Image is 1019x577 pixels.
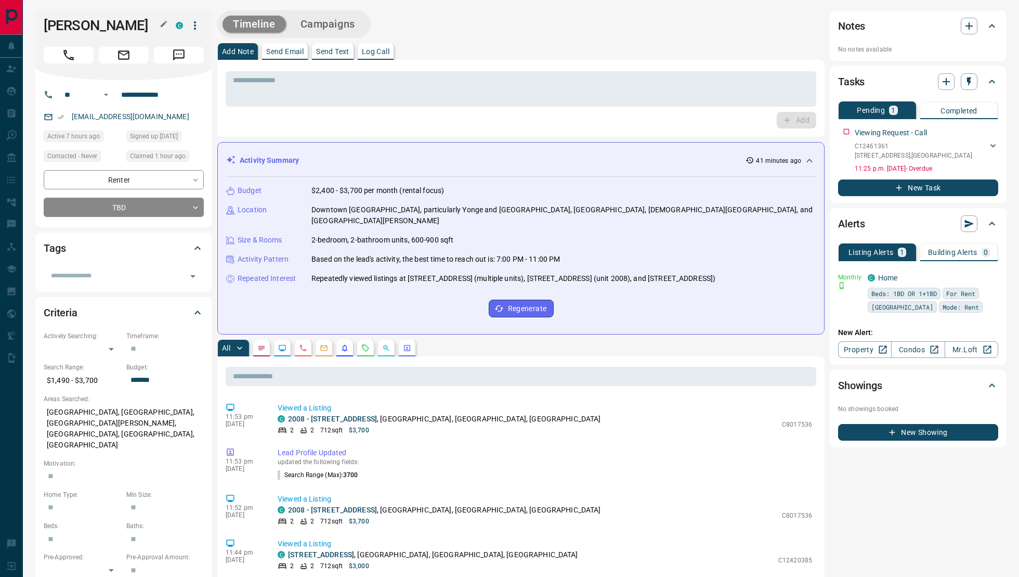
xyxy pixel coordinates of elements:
svg: Listing Alerts [341,344,349,352]
span: Claimed 1 hour ago [130,151,186,161]
a: [EMAIL_ADDRESS][DOMAIN_NAME] [72,112,189,121]
p: All [222,344,230,352]
p: Actively Searching: [44,331,121,341]
h1: [PERSON_NAME] [44,17,160,34]
svg: Opportunities [382,344,390,352]
p: 2 [290,517,294,526]
p: Budget: [126,363,204,372]
h2: Notes [838,18,865,34]
span: For Rent [946,288,975,299]
p: updated the following fields: [278,458,812,466]
div: Tags [44,236,204,261]
p: C8017536 [782,420,812,429]
p: No showings booked [838,404,998,414]
p: Search Range (Max) : [278,470,358,480]
p: [STREET_ADDRESS] , [GEOGRAPHIC_DATA] [855,151,972,160]
a: 2008 - [STREET_ADDRESS] [288,506,377,514]
p: No notes available [838,45,998,54]
p: Based on the lead's activity, the best time to reach out is: 7:00 PM - 11:00 PM [311,254,560,265]
p: Repeatedly viewed listings at [STREET_ADDRESS] (multiple units), [STREET_ADDRESS] (unit 2008), an... [311,273,715,284]
span: 3700 [343,471,358,479]
p: Lead Profile Updated [278,447,812,458]
p: Send Email [266,48,304,55]
p: 2 [290,561,294,571]
p: 41 minutes ago [756,156,801,165]
a: Home [878,274,898,282]
svg: Emails [320,344,328,352]
p: Viewing Request - Call [855,127,927,138]
a: Mr.Loft [945,341,998,358]
button: New Showing [838,424,998,441]
svg: Calls [299,344,307,352]
div: C12461361[STREET_ADDRESS],[GEOGRAPHIC_DATA] [855,139,998,162]
div: condos.ca [278,415,285,422]
a: Property [838,341,892,358]
div: condos.ca [278,506,285,514]
p: Beds: [44,521,121,531]
span: [GEOGRAPHIC_DATA] [871,302,933,312]
p: C12461361 [855,142,972,151]
div: Tasks [838,69,998,94]
p: 2-bedroom, 2-bathroom units, 600-900 sqft [311,235,453,246]
p: 0 [984,249,988,256]
p: Add Note [222,48,254,55]
a: Condos [891,341,945,358]
p: 2 [290,426,294,435]
a: [STREET_ADDRESS] [288,550,354,559]
div: Notes [838,14,998,39]
div: Alerts [838,211,998,236]
div: Renter [44,170,204,189]
svg: Requests [361,344,370,352]
p: , [GEOGRAPHIC_DATA], [GEOGRAPHIC_DATA], [GEOGRAPHIC_DATA] [288,414,601,425]
div: Wed Oct 15 2025 [44,131,121,145]
p: 11:53 pm [226,413,262,420]
p: $3,700 [349,517,369,526]
span: Contacted - Never [47,151,97,161]
p: , [GEOGRAPHIC_DATA], [GEOGRAPHIC_DATA], [GEOGRAPHIC_DATA] [288,549,578,560]
span: Beds: 1BD OR 1+1BD [871,288,937,299]
h2: Criteria [44,304,77,321]
p: 2 [310,426,314,435]
h2: Tags [44,240,66,257]
p: 11:25 p.m. [DATE] - Overdue [855,164,998,173]
p: Log Call [362,48,389,55]
p: $3,700 [349,426,369,435]
p: Building Alerts [928,249,977,256]
p: Motivation: [44,459,204,468]
button: Open [186,269,200,284]
button: Regenerate [489,300,554,317]
h2: Tasks [838,73,865,90]
p: Send Text [316,48,349,55]
span: Mode: Rent [943,302,979,312]
p: Min Size: [126,490,204,499]
svg: Lead Browsing Activity [278,344,286,352]
p: Size & Rooms [238,235,282,246]
p: Baths: [126,521,204,531]
p: [DATE] [226,556,262,563]
p: C8017536 [782,511,812,520]
p: Areas Searched: [44,394,204,404]
div: Wed Oct 15 2025 [126,150,204,165]
p: $3,000 [349,561,369,571]
a: 2008 - [STREET_ADDRESS] [288,415,377,423]
span: Signed up [DATE] [130,131,178,142]
p: 1 [891,107,895,114]
button: Campaigns [290,16,365,33]
span: Message [154,47,204,63]
span: Active 7 hours ago [47,131,100,142]
p: Downtown [GEOGRAPHIC_DATA], particularly Yonge and [GEOGRAPHIC_DATA], [GEOGRAPHIC_DATA], [DEMOGRA... [311,204,816,226]
h2: Showings [838,377,882,394]
p: [GEOGRAPHIC_DATA], [GEOGRAPHIC_DATA], [GEOGRAPHIC_DATA][PERSON_NAME], [GEOGRAPHIC_DATA], [GEOGRAP... [44,404,204,454]
div: condos.ca [868,274,875,281]
p: 712 sqft [320,426,343,435]
div: condos.ca [176,22,183,29]
p: Location [238,204,267,215]
div: condos.ca [278,551,285,558]
p: Repeated Interest [238,273,296,284]
button: Open [100,88,112,101]
svg: Push Notification Only [838,282,845,289]
p: Search Range: [44,363,121,372]
div: Criteria [44,300,204,325]
span: Email [99,47,149,63]
p: , [GEOGRAPHIC_DATA], [GEOGRAPHIC_DATA], [GEOGRAPHIC_DATA] [288,505,601,516]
